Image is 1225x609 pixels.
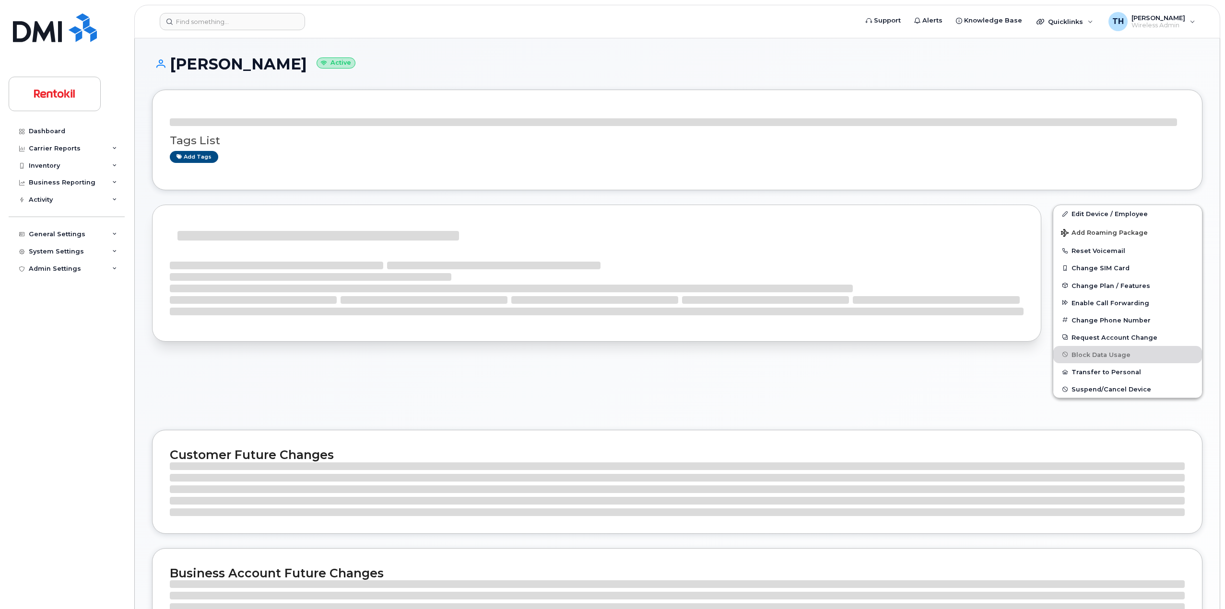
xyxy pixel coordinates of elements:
button: Change Plan / Features [1053,277,1202,294]
button: Request Account Change [1053,329,1202,346]
a: Add tags [170,151,218,163]
span: Change Plan / Features [1072,282,1150,289]
span: Enable Call Forwarding [1072,299,1149,306]
small: Active [317,57,355,69]
h1: [PERSON_NAME] [152,56,1202,72]
button: Block Data Usage [1053,346,1202,363]
h2: Customer Future Changes [170,448,1185,462]
button: Suspend/Cancel Device [1053,380,1202,398]
button: Transfer to Personal [1053,363,1202,380]
h2: Business Account Future Changes [170,566,1185,580]
h3: Tags List [170,135,1185,147]
span: Add Roaming Package [1061,229,1148,238]
a: Edit Device / Employee [1053,205,1202,222]
button: Change Phone Number [1053,311,1202,329]
button: Reset Voicemail [1053,242,1202,259]
span: Suspend/Cancel Device [1072,386,1151,393]
button: Enable Call Forwarding [1053,294,1202,311]
button: Add Roaming Package [1053,222,1202,242]
button: Change SIM Card [1053,259,1202,276]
